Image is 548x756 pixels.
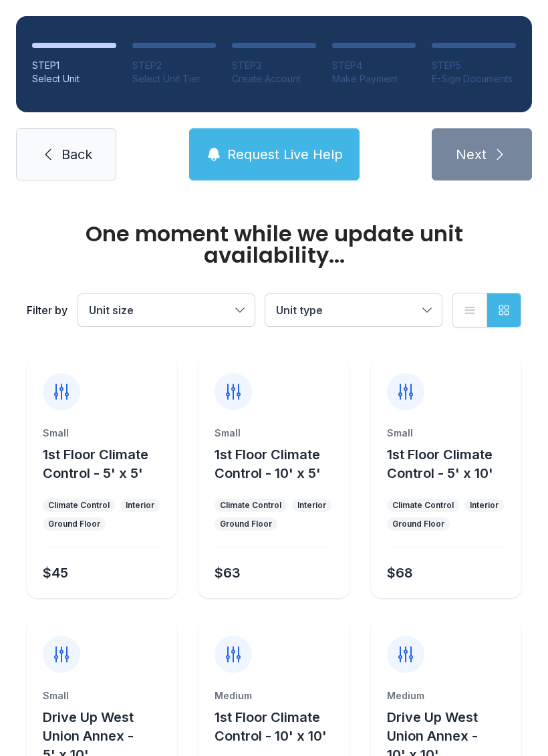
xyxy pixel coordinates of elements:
div: Interior [297,500,326,511]
div: $45 [43,563,68,582]
div: $68 [387,563,413,582]
div: Make Payment [332,72,416,86]
span: 1st Floor Climate Control - 10' x 5' [215,447,321,481]
div: STEP 1 [32,59,116,72]
div: $63 [215,563,241,582]
div: Climate Control [48,500,110,511]
div: Ground Floor [392,519,444,529]
div: Select Unit Tier [132,72,217,86]
span: Request Live Help [227,145,343,164]
button: Unit type [265,294,442,326]
div: Climate Control [392,500,454,511]
div: STEP 4 [332,59,416,72]
button: 1st Floor Climate Control - 10' x 5' [215,445,344,483]
div: E-Sign Documents [432,72,516,86]
button: 1st Floor Climate Control - 5' x 10' [387,445,516,483]
div: Ground Floor [220,519,272,529]
div: Medium [387,689,505,703]
div: Climate Control [220,500,281,511]
div: Filter by [27,302,67,318]
span: 1st Floor Climate Control - 5' x 5' [43,447,148,481]
div: STEP 5 [432,59,516,72]
div: STEP 2 [132,59,217,72]
div: Small [387,426,505,440]
button: 1st Floor Climate Control - 5' x 5' [43,445,172,483]
div: Ground Floor [48,519,100,529]
button: Unit size [78,294,255,326]
div: Create Account [232,72,316,86]
div: Interior [470,500,499,511]
div: Small [215,426,333,440]
div: Medium [215,689,333,703]
div: Small [43,689,161,703]
button: 1st Floor Climate Control - 10' x 10' [215,708,344,745]
span: 1st Floor Climate Control - 5' x 10' [387,447,493,481]
span: Unit size [89,303,134,317]
div: Small [43,426,161,440]
span: Next [456,145,487,164]
span: Back [61,145,92,164]
div: Select Unit [32,72,116,86]
div: STEP 3 [232,59,316,72]
span: 1st Floor Climate Control - 10' x 10' [215,709,327,744]
div: One moment while we update unit availability... [27,223,521,266]
span: Unit type [276,303,323,317]
div: Interior [126,500,154,511]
